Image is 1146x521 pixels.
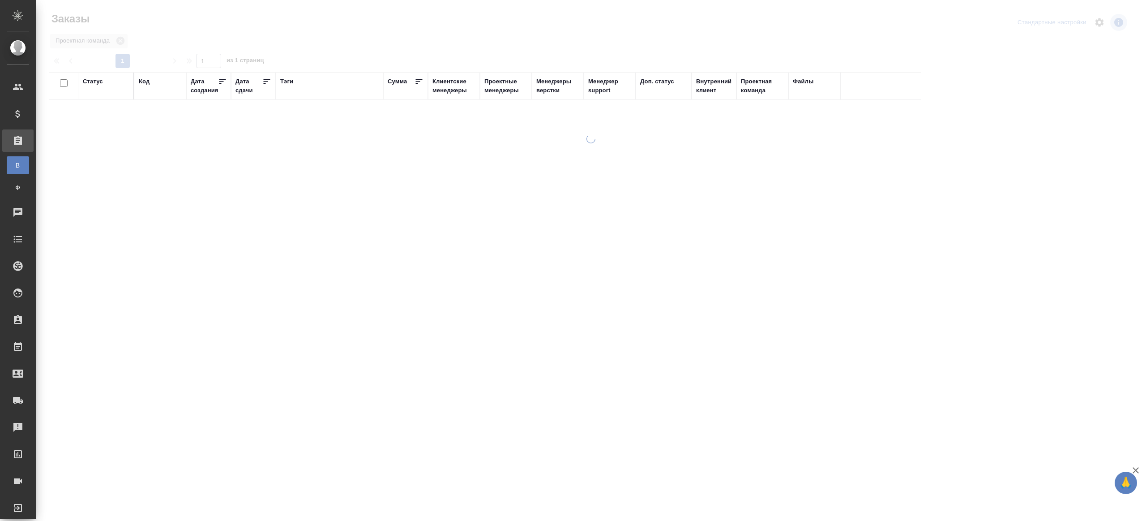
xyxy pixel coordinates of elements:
div: Тэги [280,77,293,86]
div: Файлы [793,77,813,86]
span: В [11,161,25,170]
a: В [7,156,29,174]
div: Проектная команда [741,77,784,95]
span: 🙏 [1118,474,1133,492]
div: Дата создания [191,77,218,95]
div: Проектные менеджеры [484,77,527,95]
div: Код [139,77,150,86]
div: Доп. статус [640,77,674,86]
div: Менеджер support [588,77,631,95]
div: Статус [83,77,103,86]
button: 🙏 [1115,472,1137,494]
div: Менеджеры верстки [536,77,579,95]
div: Сумма [388,77,407,86]
span: Ф [11,183,25,192]
div: Дата сдачи [235,77,262,95]
div: Внутренний клиент [696,77,732,95]
div: Клиентские менеджеры [432,77,475,95]
a: Ф [7,179,29,197]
